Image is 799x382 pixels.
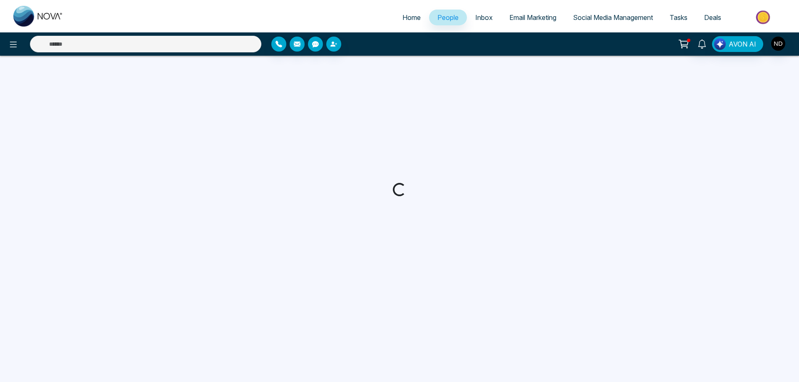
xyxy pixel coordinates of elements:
span: Home [402,13,421,22]
img: Market-place.gif [734,8,794,27]
span: Tasks [670,13,687,22]
a: Social Media Management [565,10,661,25]
img: Nova CRM Logo [13,6,63,27]
a: Home [394,10,429,25]
a: Deals [696,10,730,25]
a: Email Marketing [501,10,565,25]
img: Lead Flow [714,38,726,50]
span: Email Marketing [509,13,556,22]
a: People [429,10,467,25]
span: Deals [704,13,721,22]
button: AVON AI [712,36,763,52]
a: Tasks [661,10,696,25]
img: User Avatar [771,37,785,51]
span: Inbox [475,13,493,22]
span: AVON AI [729,39,756,49]
span: People [437,13,459,22]
span: Social Media Management [573,13,653,22]
a: Inbox [467,10,501,25]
